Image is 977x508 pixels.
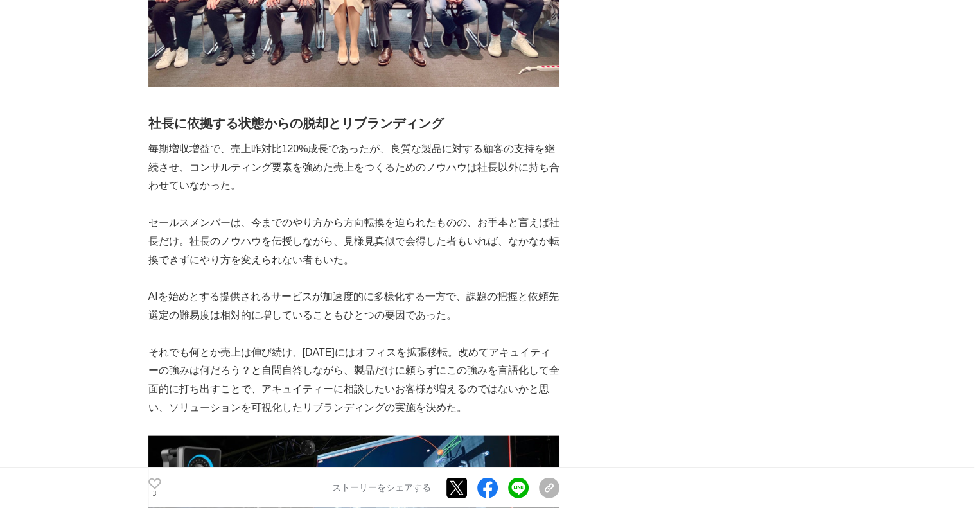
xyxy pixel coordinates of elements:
p: セールスメンバーは、今までのやり方から方向転換を迫られたものの、お手本と言えば社長だけ。社長のノウハウを伝授しながら、見様見真似で会得した者もいれば、なかなか転換できずにやり方を変えられない者もいた。 [148,214,559,269]
p: ストーリーをシェアする [332,482,431,494]
p: AIを始めとする提供されるサービスが加速度的に多様化する一方で、課題の把握と依頼先選定の難易度は相対的に増していることもひとつの要因であった。 [148,288,559,325]
p: それでも何とか売上は伸び続け、[DATE]にはオフィスを拡張移転。改めてアキュイティーの強みは何だろう？と自問自答しながら、製品だけに頼らずにこの強みを言語化して全面的に打ち出すことで、アキュイ... [148,344,559,417]
p: 3 [148,491,161,497]
h2: 社長に依拠する状態からの脱却とリブランディング [148,113,559,134]
p: 毎期増収増益で、売上昨対比120%成長であったが、良質な製品に対する顧客の支持を継続させ、コンサルティング要素を強めた売上をつくるためのノウハウは社長以外に持ち合わせていなかった。 [148,140,559,195]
